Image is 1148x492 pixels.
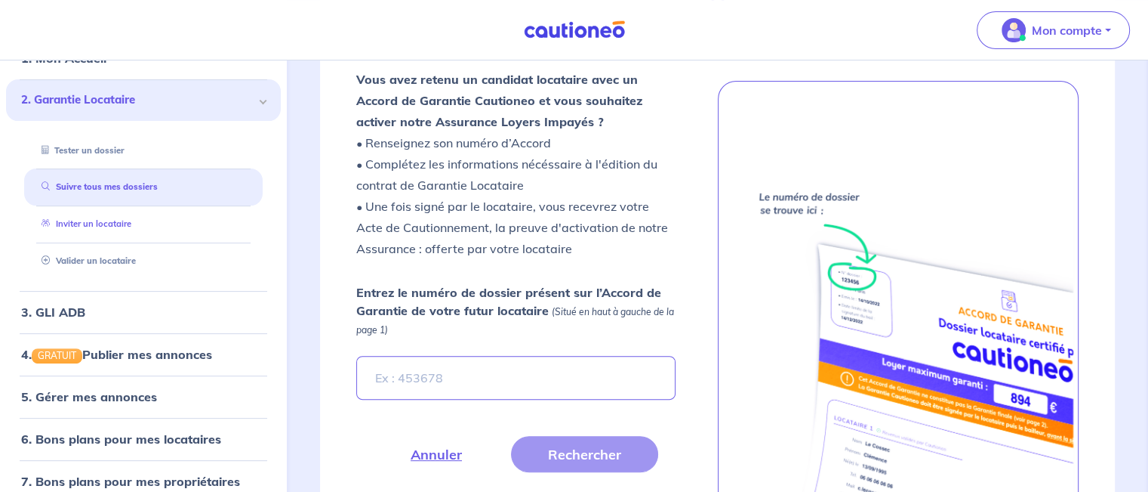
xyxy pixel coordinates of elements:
a: 7. Bons plans pour mes propriétaires [21,474,240,489]
p: • Renseignez son numéro d’Accord • Complétez les informations nécéssaire à l'édition du contrat d... [356,69,675,259]
img: illu_account_valid_menu.svg [1002,18,1026,42]
button: Annuler [374,436,499,472]
a: 5. Gérer mes annonces [21,389,157,404]
a: Valider un locataire [35,255,136,266]
a: Inviter un locataire [35,218,131,229]
strong: Entrez le numéro de dossier présent sur l’Accord de Garantie de votre futur locataire [356,285,661,318]
a: 6. Bons plans pour mes locataires [21,432,221,447]
div: 4.GRATUITPublier mes annonces [6,339,281,370]
a: 1. Mon Accueil [21,51,106,66]
div: Inviter un locataire [24,212,263,237]
input: Ex : 453678 [356,356,675,400]
img: Cautioneo [518,20,631,39]
strong: Vous avez retenu un candidat locataire avec un Accord de Garantie Cautioneo et vous souhaitez act... [356,72,642,129]
div: 3. GLI ADB [6,297,281,327]
button: illu_account_valid_menu.svgMon compte [977,11,1130,49]
a: Suivre tous mes dossiers [35,182,158,193]
a: 3. GLI ADB [21,305,85,320]
div: Valider un locataire [24,249,263,274]
a: Tester un dossier [35,145,125,156]
div: Suivre tous mes dossiers [24,175,263,200]
div: Tester un dossier [24,138,263,163]
div: 5. Gérer mes annonces [6,382,281,412]
div: 6. Bons plans pour mes locataires [6,424,281,454]
span: 2. Garantie Locataire [21,91,254,109]
div: 2. Garantie Locataire [6,79,281,121]
p: Mon compte [1032,21,1102,39]
a: 4.GRATUITPublier mes annonces [21,347,212,362]
em: (Situé en haut à gauche de la page 1) [356,306,674,336]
